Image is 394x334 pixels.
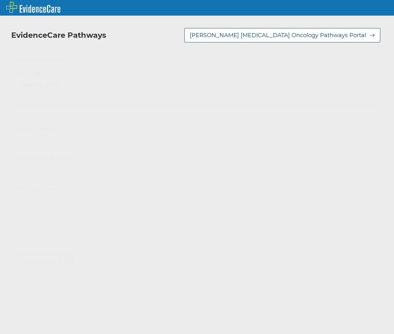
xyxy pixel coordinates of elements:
[20,166,57,173] label: On Pathway
[6,2,60,13] img: EvidenceCare
[351,57,374,63] span: View More
[21,254,57,262] span: Send to EHR
[300,72,338,77] span: [DATE] 07:32 ( [DATE] )
[11,31,106,40] h2: EvidenceCare Pathways
[19,71,50,77] span: On Pathway
[190,32,366,39] span: [PERSON_NAME] [MEDICAL_DATA] Oncology Pathways Portal
[343,72,372,77] span: [PERSON_NAME]
[20,135,37,142] div: Select...
[349,56,375,64] button: View More
[16,124,375,131] label: Pathway Name
[16,111,375,119] h2: Pathways
[19,238,309,245] span: I have reviewed the selected clinical pathway and my treatment recommendations for this patient a...
[16,251,73,265] button: Send to EHR
[16,185,375,192] label: Additional Details
[80,166,118,173] label: Off Pathway
[184,28,380,42] button: [PERSON_NAME] [MEDICAL_DATA] Oncology Pathways Portal
[19,81,60,88] span: [MEDICAL_DATA]
[16,56,64,64] h2: Last Attestation
[16,155,193,162] h2: Select Pathway Status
